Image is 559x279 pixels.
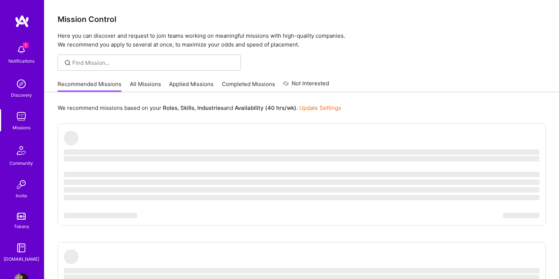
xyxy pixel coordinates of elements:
[14,109,29,124] img: teamwork
[15,15,29,28] img: logo
[4,255,39,263] div: [DOMAIN_NAME]
[12,124,30,131] div: Missions
[58,15,546,24] h3: Mission Control
[23,42,29,48] span: 1
[235,104,296,111] b: Availability (40 hrs/wk)
[169,80,213,92] a: Applied Missions
[11,91,32,99] div: Discovery
[283,79,329,92] a: Not Interested
[130,80,161,92] a: All Missions
[58,104,341,112] p: We recommend missions based on your , , and .
[16,192,27,200] div: Invite
[8,57,34,65] div: Notifications
[10,159,33,167] div: Community
[12,142,30,159] img: Community
[58,31,546,49] p: Here you can discover and request to join teams working on meaningful missions with high-quality ...
[222,80,275,92] a: Completed Missions
[72,59,235,67] input: Find Mission...
[197,104,224,111] b: Industries
[299,104,341,111] a: Update Settings
[58,80,121,92] a: Recommended Missions
[63,59,72,67] i: icon SearchGrey
[14,177,29,192] img: Invite
[17,213,26,220] img: tokens
[180,104,194,111] b: Skills
[14,42,29,57] img: bell
[14,77,29,91] img: discovery
[14,241,29,255] img: guide book
[14,223,29,230] div: Tokens
[163,104,178,111] b: Roles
